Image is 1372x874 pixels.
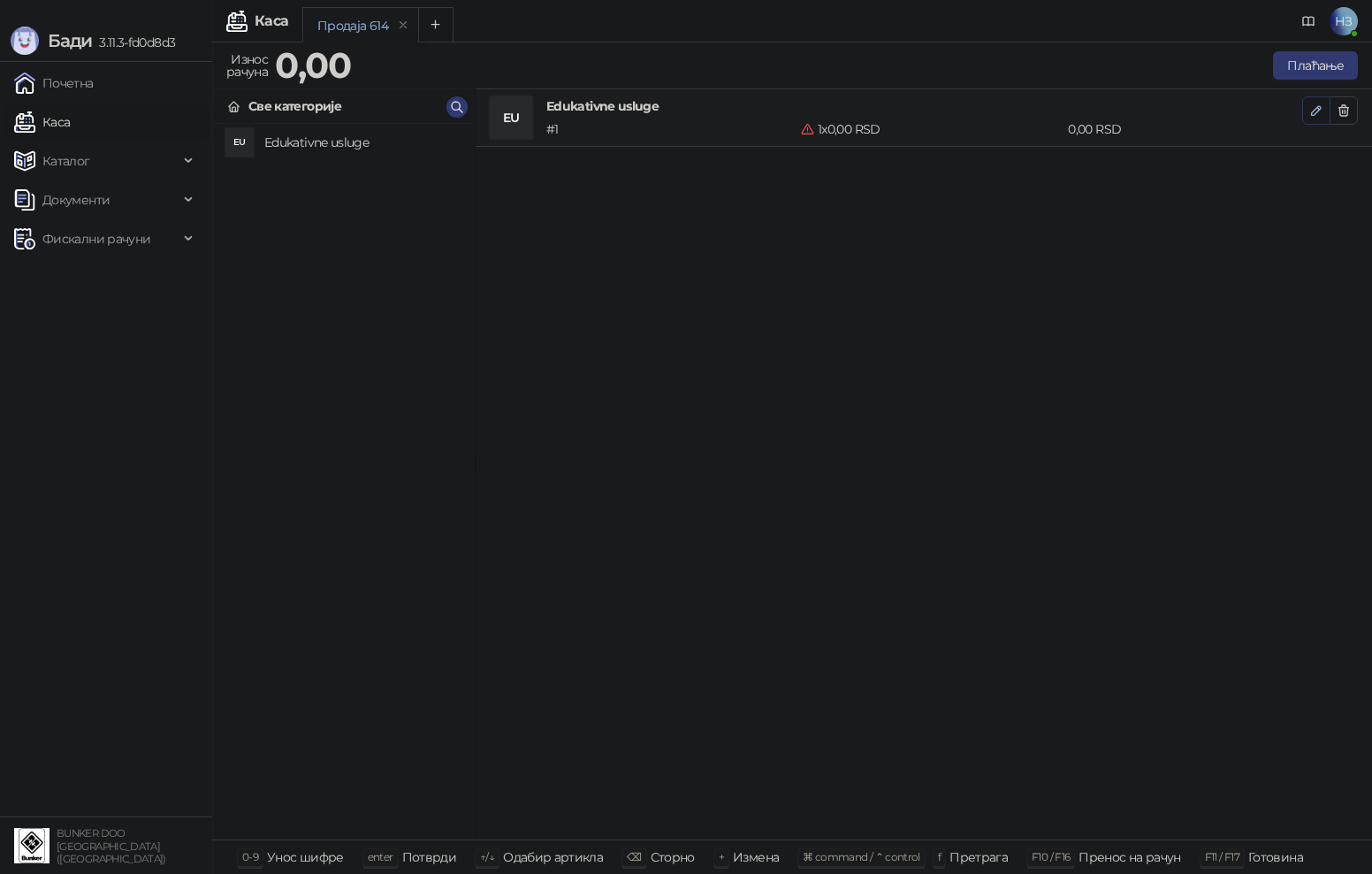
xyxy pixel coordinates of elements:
[368,850,393,863] span: enter
[803,850,920,863] span: ⌘ command / ⌃ control
[1330,7,1358,35] span: НЗ
[1273,51,1358,80] button: Плаћање
[1294,7,1322,35] a: Документација
[503,846,603,869] div: Одабир артикла
[546,96,1302,116] h4: Edukativne usluge
[213,124,475,839] div: grid
[275,43,351,87] strong: 0,00
[1248,846,1303,869] div: Готовина
[255,14,288,28] div: Каса
[223,48,271,83] div: Износ рачуна
[242,850,258,863] span: 0-9
[651,846,695,869] div: Сторно
[57,827,166,865] small: BUNKER DOO [GEOGRAPHIC_DATA] ([GEOGRAPHIC_DATA])
[14,104,70,140] a: Каса
[480,850,494,863] span: ↑/↓
[48,30,92,51] span: Бади
[317,16,388,35] div: Продаја 614
[42,143,90,179] span: Каталог
[42,221,150,257] span: Фискални рачуни
[418,7,454,42] button: Add tab
[719,850,724,863] span: +
[797,119,1065,139] div: 1 x 0,00 RSD
[938,850,941,863] span: f
[490,96,532,139] div: EU
[248,96,341,116] div: Све категорије
[11,27,39,55] img: Logo
[1205,850,1239,863] span: F11 / F17
[42,182,110,218] span: Документи
[1064,119,1306,139] div: 0,00 RSD
[14,828,50,863] img: 64x64-companyLogo-d200c298-da26-4023-afd4-f376f589afb5.jpeg
[402,846,457,869] div: Потврди
[14,65,94,101] a: Почетна
[543,119,797,139] div: # 1
[1032,850,1070,863] span: F10 / F16
[1079,846,1180,869] div: Пренос на рачун
[225,128,254,157] div: EU
[627,850,641,863] span: ⌫
[949,846,1008,869] div: Претрага
[392,18,415,33] button: remove
[264,128,461,157] h4: Edukativne usluge
[733,846,779,869] div: Измена
[267,846,344,869] div: Унос шифре
[92,34,175,50] span: 3.11.3-fd0d8d3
